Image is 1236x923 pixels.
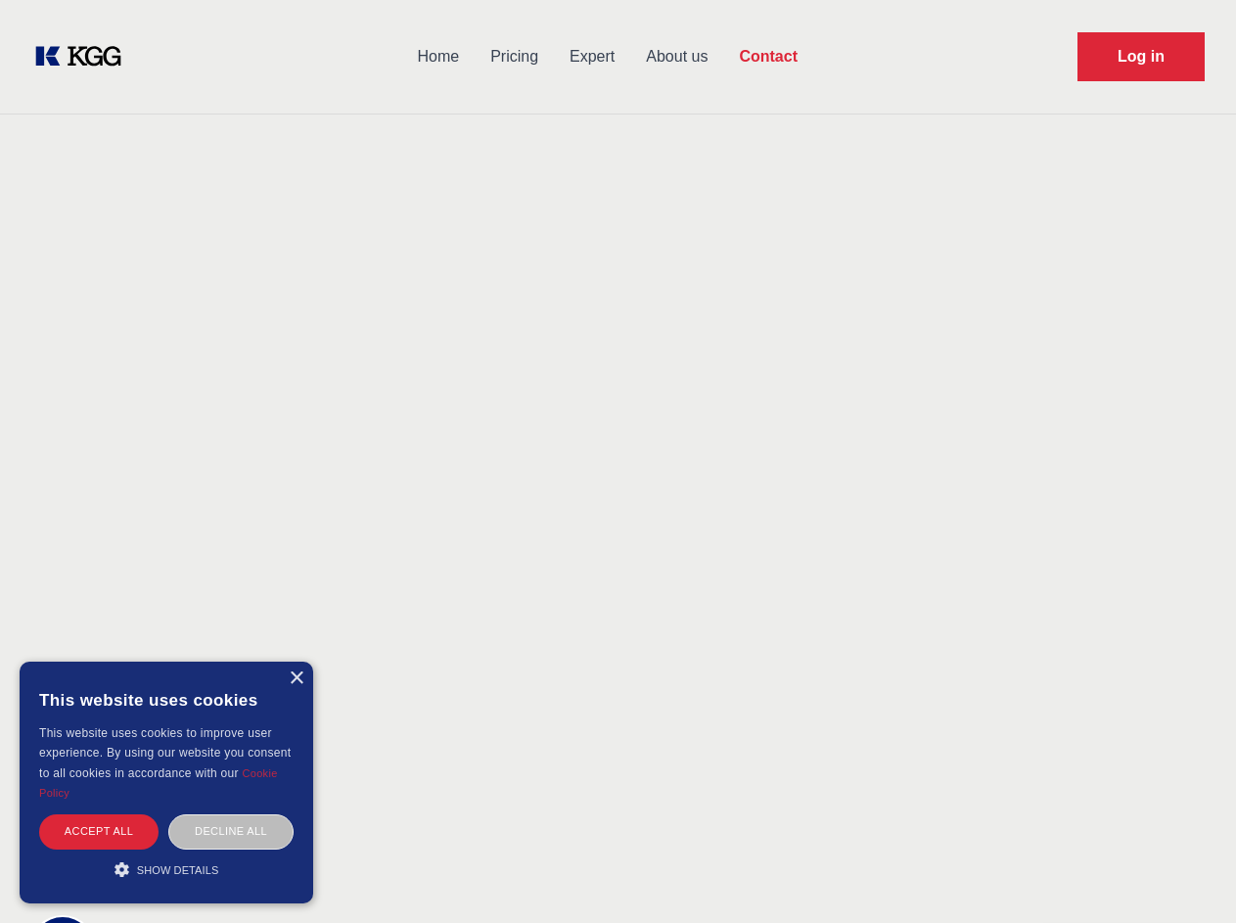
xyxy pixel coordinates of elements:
a: Cookie Policy [39,767,278,799]
h2: Contact Information [78,417,462,452]
label: Organization* [828,570,1104,589]
a: KOL Knowledge Platform: Talk to Key External Experts (KEE) [31,41,137,72]
p: Any questions or remarks? Just write us a message and we will get back to you as soon as possible! [23,260,1213,284]
a: @knowledgegategroup [78,660,273,683]
span: Show details [137,864,219,876]
a: [EMAIL_ADDRESS][DOMAIN_NAME] [114,624,379,648]
div: Accept all [39,814,159,849]
button: Let's talk [521,845,1104,894]
div: I am an expert [575,525,664,544]
label: Phone Number* [521,570,797,589]
label: Message [521,658,1104,677]
div: Show details [39,859,294,879]
a: Contact [723,31,813,82]
a: Cookie Policy [946,796,1041,812]
a: Pricing [475,31,554,82]
div: Close [289,671,303,686]
p: We would love to hear from you. [78,464,462,487]
p: [GEOGRAPHIC_DATA], [GEOGRAPHIC_DATA] [78,542,462,566]
a: [PHONE_NUMBER] [114,589,254,613]
a: Home [401,31,475,82]
a: Expert [554,31,630,82]
div: Decline all [168,814,294,849]
iframe: Chat Widget [1138,829,1236,923]
label: Email* [521,435,1104,454]
p: [PERSON_NAME][STREET_ADDRESS], [78,519,462,542]
label: First Name* [521,346,797,366]
div: This website uses cookies [39,676,294,723]
label: Last Name* [828,346,1104,366]
a: Privacy Policy [814,796,912,812]
a: About us [630,31,723,82]
p: By selecting this, you agree to the and . [575,793,1046,816]
h2: Contact [23,206,1213,245]
span: This website uses cookies to improve user experience. By using our website you consent to all coo... [39,726,291,780]
a: Request Demo [1077,32,1205,81]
